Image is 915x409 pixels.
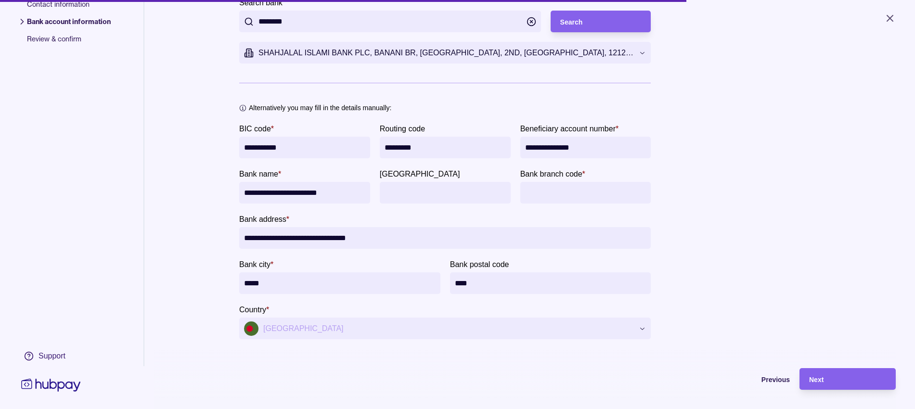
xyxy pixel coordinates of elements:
[380,123,425,134] label: Routing code
[520,123,619,134] label: Beneficiary account number
[520,168,585,179] label: Bank branch code
[761,376,790,383] span: Previous
[560,18,583,26] span: Search
[551,11,651,32] button: Search
[39,351,65,361] div: Support
[385,137,506,158] input: Routing code
[244,182,365,204] input: bankName
[380,170,460,178] p: [GEOGRAPHIC_DATA]
[258,11,522,32] input: Search bank
[244,137,365,158] input: BIC code
[249,102,391,113] p: Alternatively you may fill in the details manually:
[873,8,907,29] button: Close
[27,34,111,51] span: Review & confirm
[239,168,281,179] label: Bank name
[239,125,271,133] p: BIC code
[694,368,790,390] button: Previous
[380,125,425,133] p: Routing code
[525,137,646,158] input: Beneficiary account number
[239,213,289,225] label: Bank address
[239,260,271,268] p: Bank city
[239,304,269,315] label: Country
[239,306,266,314] p: Country
[239,170,278,178] p: Bank name
[525,182,646,204] input: Bank branch code
[244,272,436,294] input: Bank city
[27,17,111,34] span: Bank account information
[385,182,506,204] input: Bank province
[520,125,616,133] p: Beneficiary account number
[239,123,274,134] label: BIC code
[450,260,509,268] p: Bank postal code
[244,227,646,249] input: Bank address
[450,258,509,270] label: Bank postal code
[520,170,582,178] p: Bank branch code
[239,215,286,223] p: Bank address
[239,258,273,270] label: Bank city
[380,168,460,179] label: Bank province
[19,346,83,366] a: Support
[455,272,646,294] input: Bank postal code
[809,376,824,383] span: Next
[799,368,896,390] button: Next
